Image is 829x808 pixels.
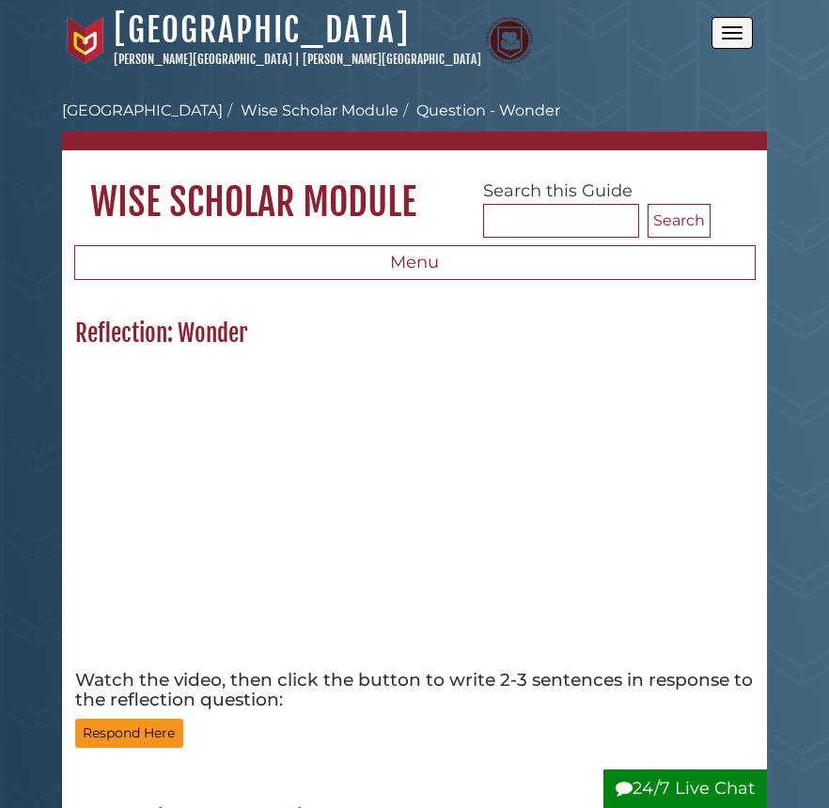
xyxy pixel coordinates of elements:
h5: Watch the video, then click the button to write 2-3 sentences in response to the reflection quest... [75,671,755,709]
button: Open the menu [712,17,753,49]
a: [PERSON_NAME][GEOGRAPHIC_DATA] [303,52,481,67]
li: Question - Wonder [399,100,560,122]
button: Menu [74,245,756,281]
a: [GEOGRAPHIC_DATA] [62,101,223,119]
a: [PERSON_NAME][GEOGRAPHIC_DATA] [114,52,292,67]
nav: breadcrumb [62,100,767,150]
span: | [295,52,300,67]
iframe: YouTube video player [75,358,602,654]
img: Calvin University [62,17,109,64]
button: 24/7 Live Chat [603,769,767,808]
button: Respond Here [75,719,183,748]
h2: Reflection: Wonder [66,319,764,349]
h1: Wise Scholar Module [62,150,767,225]
button: Search [648,204,711,238]
img: Calvin Theological Seminary [486,17,533,64]
a: Wise Scholar Module [241,101,399,119]
a: [GEOGRAPHIC_DATA] [114,9,410,51]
